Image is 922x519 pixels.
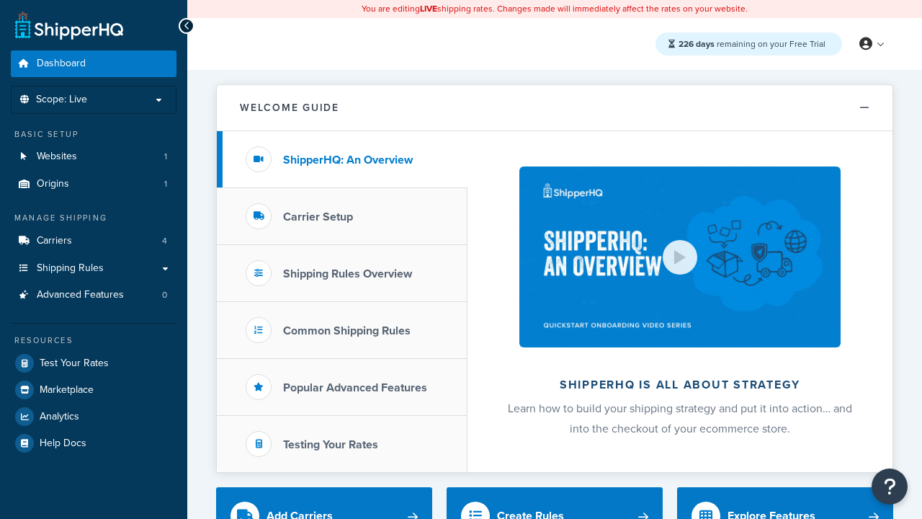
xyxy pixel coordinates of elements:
[283,154,413,167] h3: ShipperHQ: An Overview
[420,2,437,15] b: LIVE
[508,400,852,437] span: Learn how to build your shipping strategy and put it into action… and into the checkout of your e...
[11,171,176,198] a: Origins1
[11,228,176,254] a: Carriers4
[283,324,411,337] h3: Common Shipping Rules
[11,377,176,403] a: Marketplace
[11,228,176,254] li: Carriers
[679,37,715,50] strong: 226 days
[11,171,176,198] li: Origins
[162,289,167,301] span: 0
[11,50,176,77] a: Dashboard
[40,411,79,423] span: Analytics
[37,178,69,190] span: Origins
[11,282,176,309] a: Advanced Features0
[40,358,109,370] span: Test Your Rates
[162,235,167,247] span: 4
[679,37,825,50] span: remaining on your Free Trial
[164,151,167,163] span: 1
[506,378,854,391] h2: ShipperHQ is all about strategy
[40,384,94,396] span: Marketplace
[240,102,339,113] h2: Welcome Guide
[519,167,841,347] img: ShipperHQ is all about strategy
[37,262,104,275] span: Shipping Rules
[11,212,176,224] div: Manage Shipping
[217,85,892,131] button: Welcome Guide
[11,350,176,376] a: Test Your Rates
[37,151,77,163] span: Websites
[164,178,167,190] span: 1
[11,255,176,282] a: Shipping Rules
[11,128,176,141] div: Basic Setup
[11,143,176,170] li: Websites
[11,334,176,347] div: Resources
[872,469,908,505] button: Open Resource Center
[283,381,427,394] h3: Popular Advanced Features
[37,235,72,247] span: Carriers
[37,58,86,70] span: Dashboard
[11,282,176,309] li: Advanced Features
[11,430,176,456] a: Help Docs
[36,94,87,106] span: Scope: Live
[283,210,353,223] h3: Carrier Setup
[40,438,86,450] span: Help Docs
[11,404,176,430] a: Analytics
[283,438,378,451] h3: Testing Your Rates
[283,267,412,280] h3: Shipping Rules Overview
[37,289,124,301] span: Advanced Features
[11,143,176,170] a: Websites1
